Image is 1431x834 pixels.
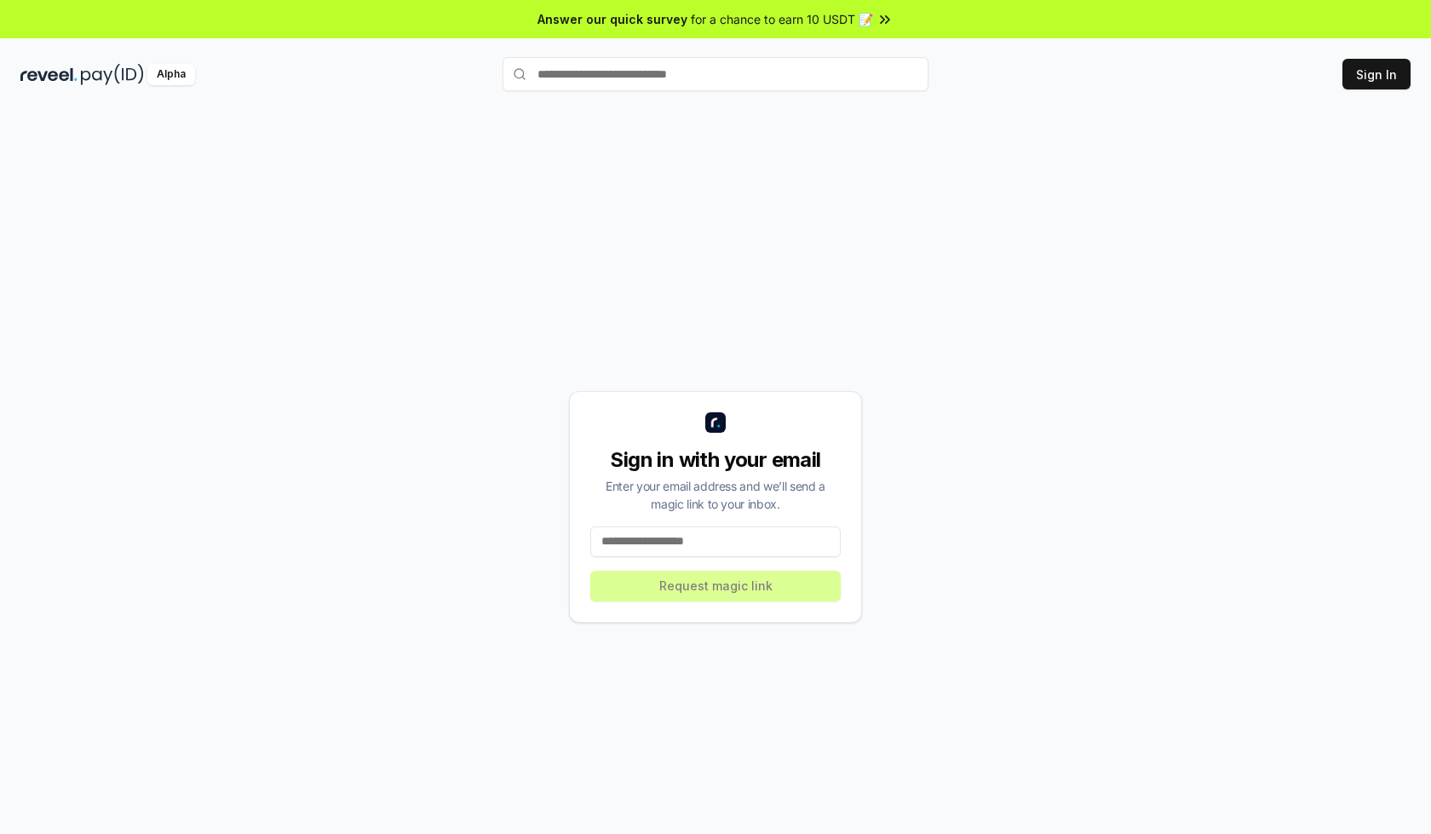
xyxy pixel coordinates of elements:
[705,412,726,433] img: logo_small
[147,64,195,85] div: Alpha
[537,10,687,28] span: Answer our quick survey
[20,64,78,85] img: reveel_dark
[1342,59,1411,89] button: Sign In
[691,10,873,28] span: for a chance to earn 10 USDT 📝
[590,446,841,474] div: Sign in with your email
[590,477,841,513] div: Enter your email address and we’ll send a magic link to your inbox.
[81,64,144,85] img: pay_id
